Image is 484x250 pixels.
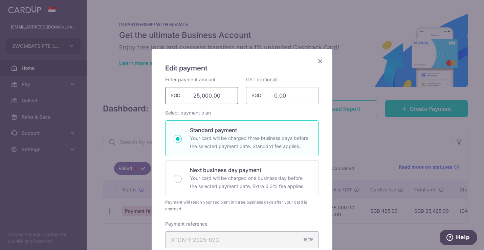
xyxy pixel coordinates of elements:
iframe: Opens a widget where you can find more information [440,230,477,247]
label: Select payment plan [165,109,211,116]
input: 0.00 [165,87,238,104]
div: Payment will reach your recipient in three business days after your card is charged. [165,199,319,212]
p: Your card will be charged three business days before the selected payment date. Standard fee appl... [190,134,310,150]
p: Next business day payment [190,166,310,174]
input: 0.00 [246,87,319,104]
div: 15/35 [303,236,313,243]
button: Close [316,57,324,65]
span: SGD [251,92,269,99]
label: GST (optional) [246,76,278,83]
label: Payment reference [165,221,207,227]
h5: Edit payment [165,63,319,74]
label: Enter payment amount [165,76,216,83]
p: Your card will be charged one business day before the selected payment date. Extra 0.3% fee applies. [190,174,310,190]
p: Standard payment [190,126,310,134]
span: SGD [171,92,188,99]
